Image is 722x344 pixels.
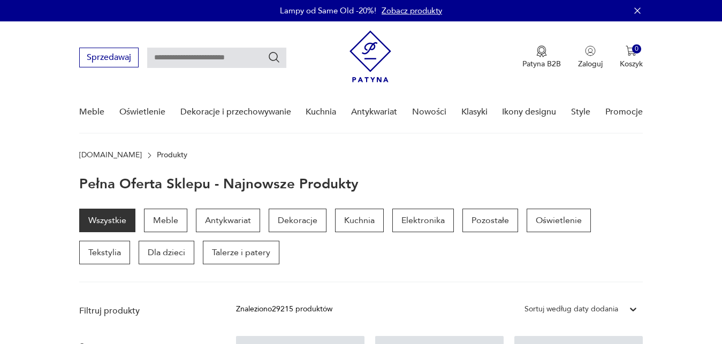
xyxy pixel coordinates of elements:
p: Patyna B2B [522,59,561,69]
p: Zaloguj [578,59,603,69]
div: 0 [632,44,641,53]
button: 0Koszyk [620,45,643,69]
button: Sprzedawaj [79,48,139,67]
p: Lampy od Same Old -20%! [280,5,376,16]
p: Koszyk [620,59,643,69]
a: Pozostałe [462,209,518,232]
a: Ikony designu [502,91,556,133]
a: Antykwariat [196,209,260,232]
button: Szukaj [268,51,280,64]
a: Talerze i patery [203,241,279,264]
h1: Pełna oferta sklepu - najnowsze produkty [79,177,359,192]
a: Oświetlenie [119,91,165,133]
a: Style [571,91,590,133]
button: Patyna B2B [522,45,561,69]
p: Produkty [157,151,187,159]
img: Ikonka użytkownika [585,45,596,56]
a: Dekoracje [269,209,326,232]
a: Tekstylia [79,241,130,264]
a: Ikona medaluPatyna B2B [522,45,561,69]
a: Zobacz produkty [382,5,442,16]
a: Dla dzieci [139,241,194,264]
div: Sortuj według daty dodania [525,303,618,315]
a: [DOMAIN_NAME] [79,151,142,159]
a: Promocje [605,91,643,133]
button: Zaloguj [578,45,603,69]
a: Meble [79,91,104,133]
a: Wszystkie [79,209,135,232]
a: Oświetlenie [527,209,591,232]
p: Filtruj produkty [79,305,210,317]
a: Kuchnia [306,91,336,133]
a: Elektronika [392,209,454,232]
a: Nowości [412,91,446,133]
img: Ikona koszyka [626,45,636,56]
a: Klasyki [461,91,488,133]
div: Znaleziono 29215 produktów [236,303,332,315]
img: Patyna - sklep z meblami i dekoracjami vintage [349,30,391,82]
img: Ikona medalu [536,45,547,57]
a: Kuchnia [335,209,384,232]
a: Meble [144,209,187,232]
a: Antykwariat [351,91,397,133]
a: Dekoracje i przechowywanie [180,91,291,133]
a: Sprzedawaj [79,55,139,62]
